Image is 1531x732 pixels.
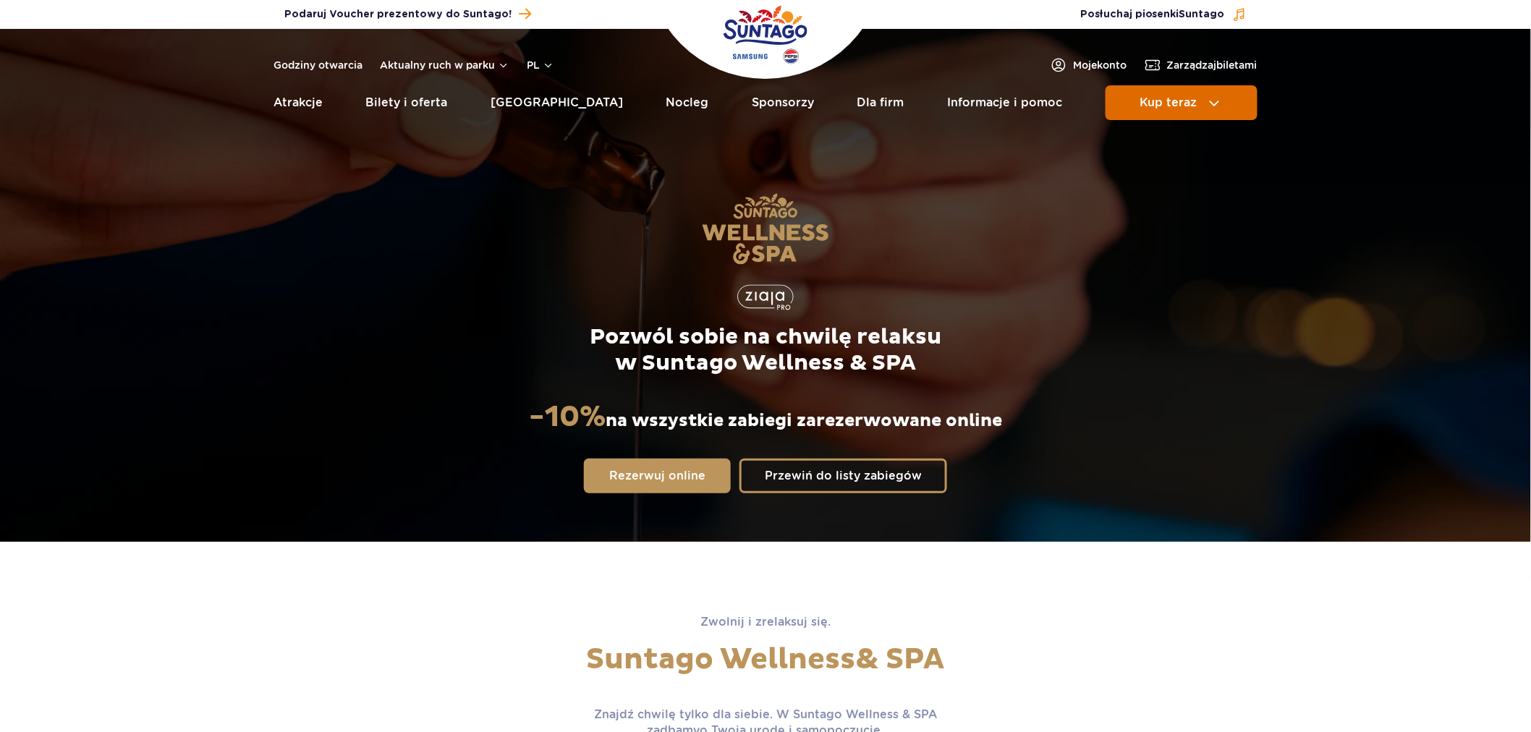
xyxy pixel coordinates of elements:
[529,324,1003,376] p: Pozwól sobie na chwilę relaksu w Suntago Wellness & SPA
[666,85,709,120] a: Nocleg
[491,85,623,120] a: [GEOGRAPHIC_DATA]
[1140,96,1197,109] span: Kup teraz
[366,85,448,120] a: Bilety i oferta
[284,4,531,24] a: Podaruj Voucher prezentowy do Suntago!
[587,642,945,678] span: Suntago Wellness & SPA
[1144,56,1258,74] a: Zarządzajbiletami
[529,399,606,435] strong: -10%
[947,85,1062,120] a: Informacje i pomoc
[739,459,947,493] a: Przewiń do listy zabiegów
[273,85,323,120] a: Atrakcje
[857,85,904,120] a: Dla firm
[273,58,362,72] a: Godziny otwarcia
[584,459,731,493] a: Rezerwuj online
[609,470,705,482] span: Rezerwuj online
[765,470,922,482] span: Przewiń do listy zabiegów
[1050,56,1127,74] a: Mojekonto
[529,399,1002,435] p: na wszystkie zabiegi zarezerwowane online
[284,7,512,22] span: Podaruj Voucher prezentowy do Suntago!
[1179,9,1225,20] span: Suntago
[527,58,554,72] button: pl
[380,59,509,71] button: Aktualny ruch w parku
[1106,85,1258,120] button: Kup teraz
[700,615,831,629] span: Zwolnij i zrelaksuj się.
[702,193,829,265] img: Suntago Wellness & SPA
[1080,7,1247,22] button: Posłuchaj piosenkiSuntago
[752,85,814,120] a: Sponsorzy
[1167,58,1258,72] span: Zarządzaj biletami
[1080,7,1225,22] span: Posłuchaj piosenki
[1073,58,1127,72] span: Moje konto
